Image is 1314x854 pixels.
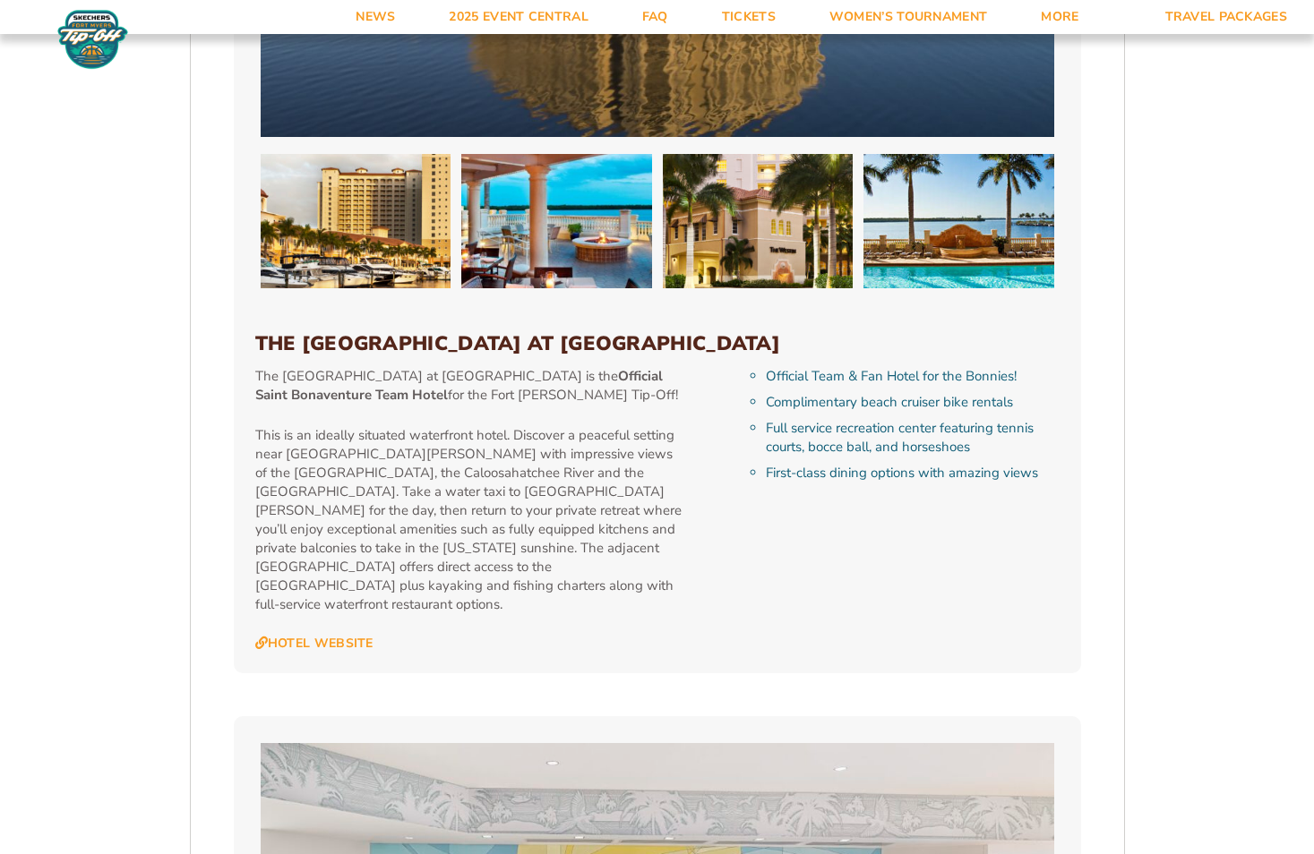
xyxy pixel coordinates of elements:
img: The Westin Cape Coral Resort at Marina Village (BEACH 2025) [863,154,1054,288]
p: The [GEOGRAPHIC_DATA] at [GEOGRAPHIC_DATA] is the for the Fort [PERSON_NAME] Tip-Off! [255,367,684,405]
h3: The [GEOGRAPHIC_DATA] at [GEOGRAPHIC_DATA] [255,332,1060,355]
a: Hotel Website [255,636,374,652]
img: The Westin Cape Coral Resort at Marina Village (BEACH 2025) [461,154,652,288]
img: The Westin Cape Coral Resort at Marina Village (BEACH 2025) [261,154,451,288]
strong: Official Saint Bonaventure Team Hotel [255,367,663,404]
p: This is an ideally situated waterfront hotel. Discover a peaceful setting near [GEOGRAPHIC_DATA][... [255,426,684,614]
li: Complimentary beach cruiser bike rentals [766,393,1059,412]
img: The Westin Cape Coral Resort at Marina Village (BEACH 2025) [663,154,854,288]
li: Official Team & Fan Hotel for the Bonnies! [766,367,1059,386]
li: First-class dining options with amazing views [766,464,1059,483]
img: Fort Myers Tip-Off [54,9,132,70]
li: Full service recreation center featuring tennis courts, bocce ball, and horseshoes [766,419,1059,457]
